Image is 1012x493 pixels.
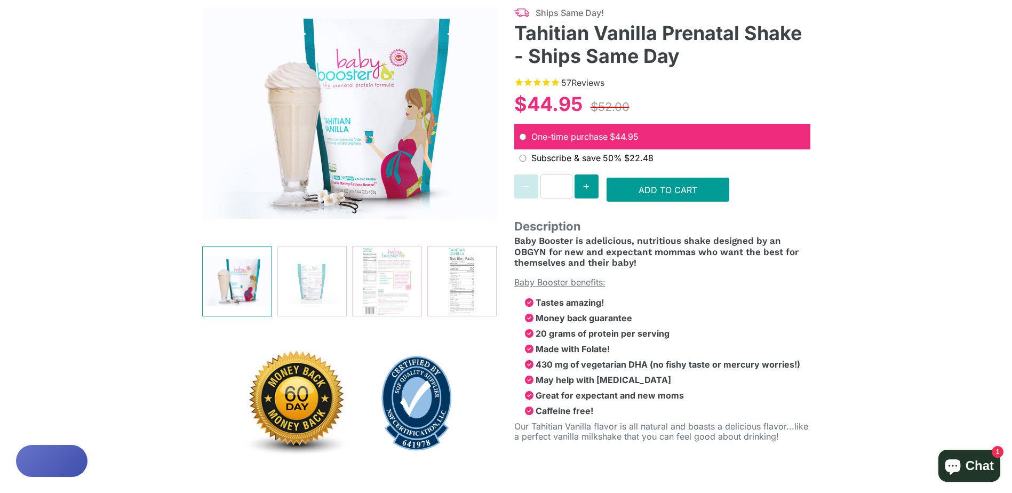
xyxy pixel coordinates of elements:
span: 50% [603,153,624,163]
img: Tahitian Vanilla Prenatal Shake - Ships Same Day [203,247,272,316]
span: 57 reviews [561,77,604,88]
h4: delicious, nutritious shake designed by an OBGYN for new and expectant mommas who want the best f... [514,235,810,268]
strong: Made with Folate! [536,344,610,354]
p: Our Tahitian Vanilla flavor is all natural and boasts a delicious flavor...like a perfect vanilla... [514,422,810,442]
span: Baby Booster is a [514,235,591,246]
img: Tahitian Vanilla Prenatal Shake - Ships Same Day [277,247,346,316]
span: Add to Cart [639,185,697,195]
img: Tahitian Vanilla Prenatal Shake - Ships Same Day [427,247,496,316]
div: $44.95 [514,90,583,118]
button: Rewards [16,445,87,477]
span: One-time purchase [531,131,610,142]
button: Add to Cart [607,178,729,202]
span: Reviews [571,77,604,88]
span: Rated 4.7 out of 5 stars 57 reviews [514,76,810,90]
strong: Great for expectant and new moms [536,390,684,401]
span: Subscribe & save [531,153,603,163]
strong: Caffeine free! [536,405,595,416]
input: Quantity for Tahitian Vanilla Prenatal Shake - Ships Same Day [540,174,572,198]
img: 60dayworryfreemoneybackguarantee-1640121073628.jpg [230,338,363,469]
strong: May help with [MEDICAL_DATA] [536,375,671,385]
inbox-online-store-chat: Shopify online store chat [935,450,1003,484]
strong: 20 grams of protein per serving [536,328,670,339]
span: Ships Same Day! [536,6,810,19]
span: Description [514,218,810,235]
strong: 430 mg of vegetarian DHA (no fishy taste or mercury worries!) [536,359,800,370]
span: Baby Booster benefits: [514,277,605,288]
span: recurring price [624,153,654,163]
strong: Money back guarantee [536,313,632,323]
img: sqf-blue-quality-shield_641978_premark-health-science-inc-1649282014044.png [363,355,470,451]
div: $52.00 [588,96,632,118]
strong: Tastes amazing! [536,297,604,308]
span: original price [610,131,639,142]
button: Increase quantity for Tahitian Vanilla Prenatal Shake - Ships Same Day [575,174,599,198]
img: Tahitian Vanilla Prenatal Shake - Ships Same Day [353,247,421,316]
h3: Tahitian Vanilla Prenatal Shake - Ships Same Day [514,22,810,68]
